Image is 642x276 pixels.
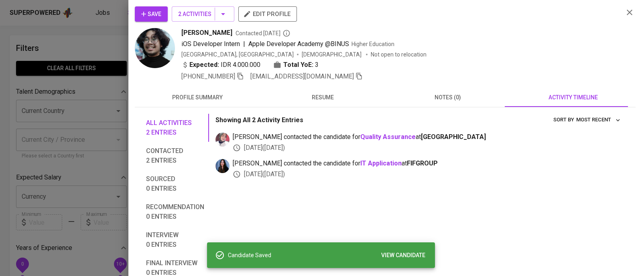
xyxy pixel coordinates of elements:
[250,73,354,80] span: [EMAIL_ADDRESS][DOMAIN_NAME]
[146,146,204,165] span: Contacted 2 entries
[181,50,294,58] div: [GEOGRAPHIC_DATA], [GEOGRAPHIC_DATA]
[553,117,574,123] span: sort by
[265,93,380,103] span: resume
[360,133,416,141] a: Quality Assurance
[146,118,204,137] span: All activities 2 entries
[181,40,240,48] span: iOS Developer Intern
[233,170,623,179] div: [DATE] ( [DATE] )
[233,159,623,168] span: [PERSON_NAME] contacted the candidate for at
[215,133,230,147] img: sakinah@glints.com
[576,115,621,125] span: Most Recent
[315,60,319,70] span: 3
[243,39,245,49] span: |
[135,6,168,22] button: Save
[140,93,255,103] span: profile summary
[181,60,260,70] div: IDR 4.000.000
[189,60,219,70] b: Expected:
[233,133,623,142] span: [PERSON_NAME] contacted the candidate for at
[238,6,297,22] button: edit profile
[574,114,623,126] button: sort by
[236,29,291,37] span: Contacted [DATE]
[146,202,204,222] span: Recommendation 0 entries
[302,50,363,58] span: [DEMOGRAPHIC_DATA]
[360,159,402,167] a: IT Application
[215,115,303,125] p: Showing All 2 Activity Entries
[351,41,394,47] span: Higher Education
[135,28,175,68] img: 40077194022b20727a86d197c67f9872.png
[407,159,438,167] span: FIFGROUP
[146,174,204,193] span: Sourced 0 entries
[245,9,291,19] span: edit profile
[172,6,234,22] button: 2 Activities
[283,60,313,70] b: Total YoE:
[421,133,486,141] span: [GEOGRAPHIC_DATA]
[371,50,427,58] p: Not open to relocation
[178,9,228,19] span: 2 Activities
[248,40,349,48] span: Apple Developer Academy @BINUS
[146,230,204,250] span: Interview 0 entries
[141,9,161,19] span: Save
[390,93,506,103] span: notes (0)
[233,143,623,153] div: [DATE] ( [DATE] )
[228,248,429,263] div: Candidate Saved
[238,10,297,17] a: edit profile
[282,29,291,37] svg: By Batam recruiter
[181,28,232,38] span: [PERSON_NAME]
[381,250,425,260] span: VIEW CANDIDATE
[515,93,631,103] span: activity timeline
[181,73,235,80] span: [PHONE_NUMBER]
[215,159,230,173] img: ruth.elisa@glints.com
